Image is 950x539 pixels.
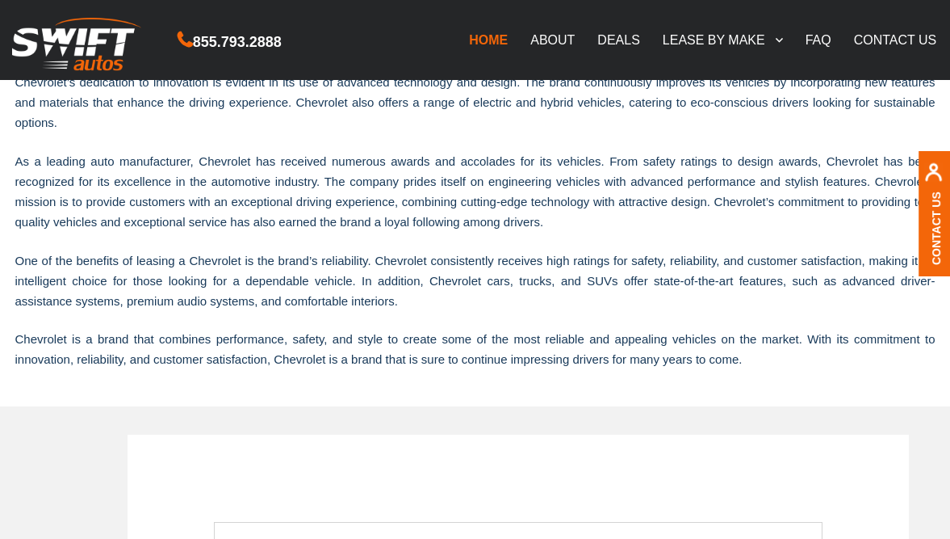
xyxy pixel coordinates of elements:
[586,23,651,57] a: DEALS
[15,151,935,251] p: As a leading auto manufacturer, Chevrolet has received numerous awards and accolades for its vehi...
[15,72,935,151] p: Chevrolet’s dedication to innovation is evident in its use of advanced technology and design. The...
[15,329,935,388] p: Chevrolet is a brand that combines performance, safety, and style to create some of the most reli...
[178,36,282,49] a: 855.793.2888
[519,23,586,57] a: ABOUT
[794,23,843,57] a: FAQ
[651,23,794,57] a: LEASE BY MAKE
[930,192,943,265] a: Contact Us
[193,31,282,54] span: 855.793.2888
[843,23,948,57] a: CONTACT US
[12,8,141,71] img: Swift Autos
[458,23,519,57] a: HOME
[924,162,943,191] img: contact us, iconuser
[15,251,935,330] p: One of the benefits of leasing a Chevrolet is the brand’s reliability. Chevrolet consistently rec...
